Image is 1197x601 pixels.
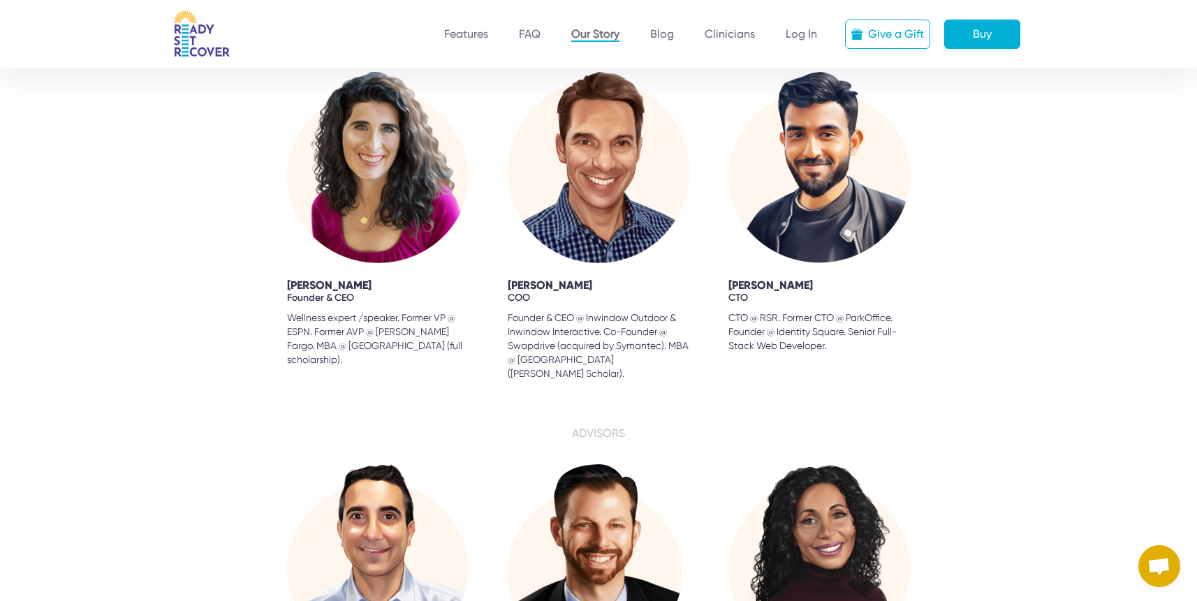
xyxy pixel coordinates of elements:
[519,27,541,40] a: FAQ
[944,20,1020,49] a: Buy
[728,277,910,294] div: [PERSON_NAME]
[508,311,689,380] div: Founder & CEO @ Inwindow Outdoor & Inwindow Interactive. Co-Founder @ Swapdrive (acquired by Syma...
[1138,545,1180,587] div: Open chat
[728,291,910,305] div: CTO
[174,11,230,57] img: RSR
[508,72,689,263] img: Steve
[728,311,910,353] div: CTO @ RSR. Former CTO @ ParkOffice. Founder @ Identity Square. Senior Full-Stack Web Developer.
[287,277,469,294] div: [PERSON_NAME]
[786,27,817,40] a: Log In
[444,27,488,40] a: Features
[287,72,469,263] img: Heather
[728,72,910,263] img: Daniel
[508,277,689,294] div: [PERSON_NAME]
[650,27,674,40] a: Blog
[845,20,930,49] a: Give a Gift
[11,425,1186,442] div: Advisors
[571,27,619,42] a: Our Story
[868,26,924,43] div: Give a Gift
[973,26,992,43] div: Buy
[287,291,469,305] div: Founder & CEO
[508,291,689,305] div: COO
[705,27,755,40] a: Clinicians
[287,311,469,366] div: Wellness expert /speaker. Former VP @ ESPN. Former AVP @ [PERSON_NAME] Fargo. MBA @ [GEOGRAPHIC_D...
